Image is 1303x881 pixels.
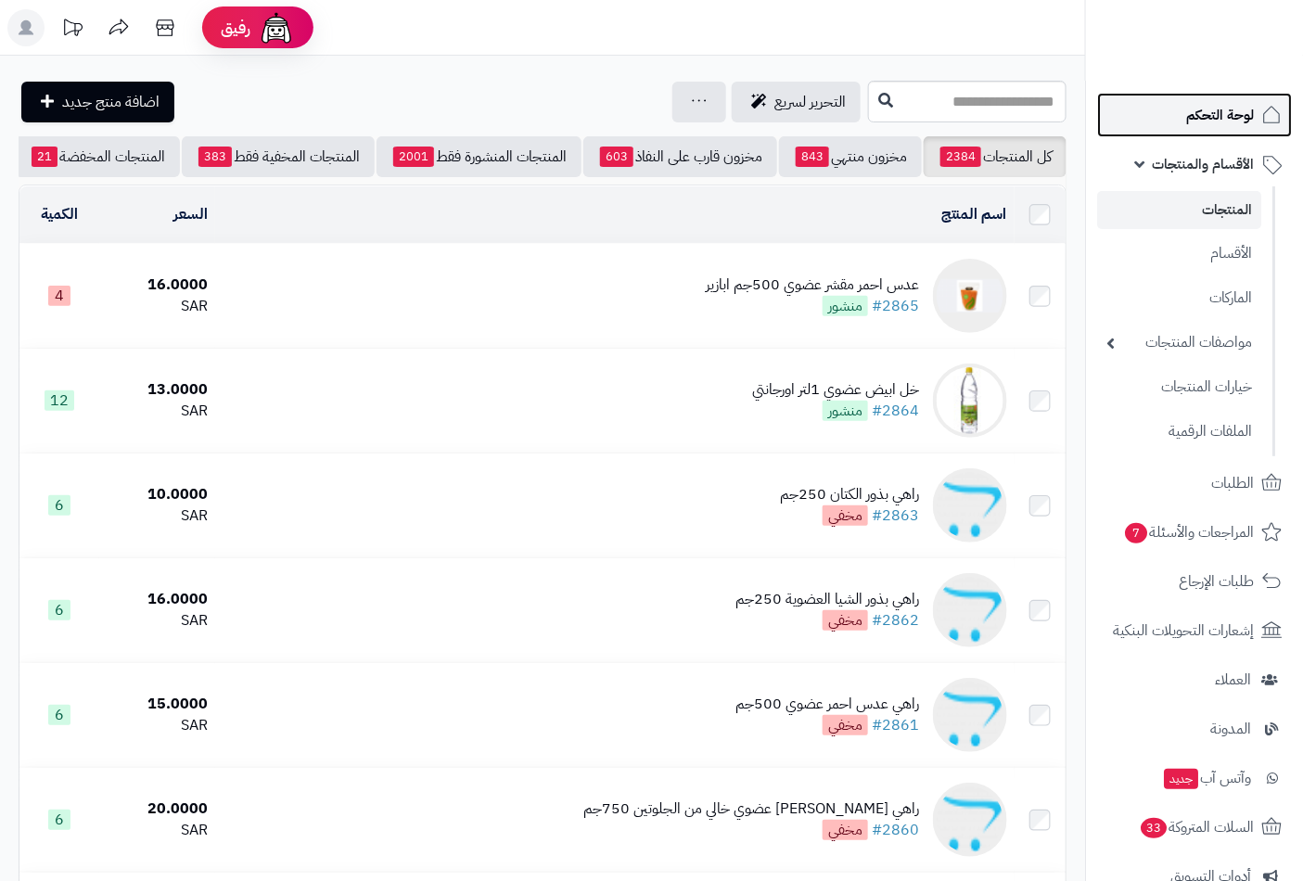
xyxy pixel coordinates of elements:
a: المدونة [1097,707,1292,751]
a: #2860 [872,819,919,841]
a: #2862 [872,609,919,632]
span: الأقسام والمنتجات [1152,151,1254,177]
span: رفيق [221,17,250,39]
a: اسم المنتج [941,203,1007,225]
span: 2384 [940,147,981,167]
img: راهي بذور الكتان 250جم [933,468,1007,543]
div: SAR [107,820,208,841]
a: اضافة منتج جديد [21,82,174,122]
span: التحرير لسريع [774,91,846,113]
a: المنتجات المخفضة21 [15,136,180,177]
span: جديد [1164,769,1198,789]
span: 843 [796,147,829,167]
div: 10.0000 [107,484,208,505]
span: مخفي [823,505,868,526]
span: المراجعات والأسئلة [1123,519,1254,545]
a: المنتجات [1097,191,1261,229]
a: العملاء [1097,658,1292,702]
a: طلبات الإرجاع [1097,559,1292,604]
span: 383 [198,147,232,167]
img: ai-face.png [258,9,295,46]
a: تحديثات المنصة [49,9,96,51]
span: 6 [48,705,70,725]
a: وآتس آبجديد [1097,756,1292,800]
a: خيارات المنتجات [1097,367,1261,407]
a: الماركات [1097,278,1261,318]
span: طلبات الإرجاع [1179,568,1254,594]
a: #2863 [872,504,919,527]
span: 6 [48,600,70,620]
a: المراجعات والأسئلة7 [1097,510,1292,555]
div: SAR [107,505,208,527]
span: 603 [600,147,633,167]
span: لوحة التحكم [1186,102,1254,128]
a: مخزون منتهي843 [779,136,922,177]
span: وآتس آب [1162,765,1251,791]
a: كل المنتجات2384 [924,136,1067,177]
img: logo-2.png [1177,49,1285,88]
div: راهي [PERSON_NAME] عضوي خالي من الجلوتين 750جم [583,798,919,820]
a: السلات المتروكة33 [1097,805,1292,849]
div: خل ابيض عضوي 1لتر اورجانتي [752,379,919,401]
span: الطلبات [1211,470,1254,496]
a: مواصفات المنتجات [1097,323,1261,363]
a: الكمية [41,203,78,225]
span: 7 [1125,523,1147,543]
span: العملاء [1215,667,1251,693]
a: المنتجات المنشورة فقط2001 [377,136,581,177]
div: SAR [107,715,208,736]
span: اضافة منتج جديد [62,91,160,113]
img: راهي كورن فلكس عضوي خالي من الجلوتين 750جم [933,783,1007,857]
span: مخفي [823,820,868,840]
span: 12 [45,390,74,411]
img: راهي عدس احمر عضوي 500جم [933,678,1007,752]
div: عدس احمر مقشر عضوي 500جم ابازير [706,275,919,296]
img: راهي بذور الشيا العضوية 250جم [933,573,1007,647]
a: السعر [173,203,208,225]
span: السلات المتروكة [1139,814,1254,840]
a: مخزون قارب على النفاذ603 [583,136,777,177]
a: الأقسام [1097,234,1261,274]
a: التحرير لسريع [732,82,861,122]
img: عدس احمر مقشر عضوي 500جم ابازير [933,259,1007,333]
a: #2864 [872,400,919,422]
div: 15.0000 [107,694,208,715]
div: 20.0000 [107,798,208,820]
span: 6 [48,495,70,516]
div: راهي عدس احمر عضوي 500جم [735,694,919,715]
span: 4 [48,286,70,306]
div: 13.0000 [107,379,208,401]
div: 16.0000 [107,275,208,296]
div: راهي بذور الكتان 250جم [780,484,919,505]
a: لوحة التحكم [1097,93,1292,137]
a: الطلبات [1097,461,1292,505]
span: منشور [823,296,868,316]
img: خل ابيض عضوي 1لتر اورجانتي [933,364,1007,438]
span: 6 [48,810,70,830]
a: #2865 [872,295,919,317]
span: إشعارات التحويلات البنكية [1113,618,1254,644]
span: 2001 [393,147,434,167]
div: SAR [107,401,208,422]
a: #2861 [872,714,919,736]
a: الملفات الرقمية [1097,412,1261,452]
span: 33 [1141,818,1167,838]
div: راهي بذور الشيا العضوية 250جم [735,589,919,610]
a: إشعارات التحويلات البنكية [1097,608,1292,653]
div: 16.0000 [107,589,208,610]
span: 21 [32,147,57,167]
span: مخفي [823,610,868,631]
div: SAR [107,296,208,317]
a: المنتجات المخفية فقط383 [182,136,375,177]
div: SAR [107,610,208,632]
span: المدونة [1210,716,1251,742]
span: مخفي [823,715,868,735]
span: منشور [823,401,868,421]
